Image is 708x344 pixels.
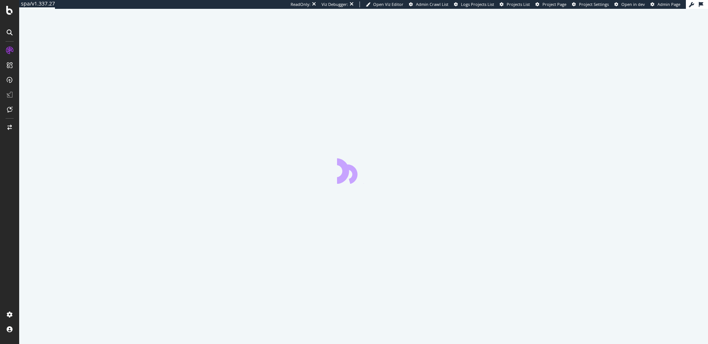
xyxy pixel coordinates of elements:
span: Open in dev [621,1,645,7]
a: Admin Crawl List [409,1,448,7]
a: Project Page [535,1,566,7]
span: Logs Projects List [461,1,494,7]
span: Open Viz Editor [373,1,403,7]
span: Project Settings [579,1,609,7]
a: Open Viz Editor [366,1,403,7]
span: Project Page [542,1,566,7]
div: ReadOnly: [291,1,310,7]
div: animation [337,157,390,184]
span: Projects List [507,1,530,7]
a: Open in dev [614,1,645,7]
span: Admin Crawl List [416,1,448,7]
div: Viz Debugger: [322,1,348,7]
a: Logs Projects List [454,1,494,7]
a: Projects List [500,1,530,7]
a: Admin Page [650,1,680,7]
span: Admin Page [657,1,680,7]
a: Project Settings [572,1,609,7]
